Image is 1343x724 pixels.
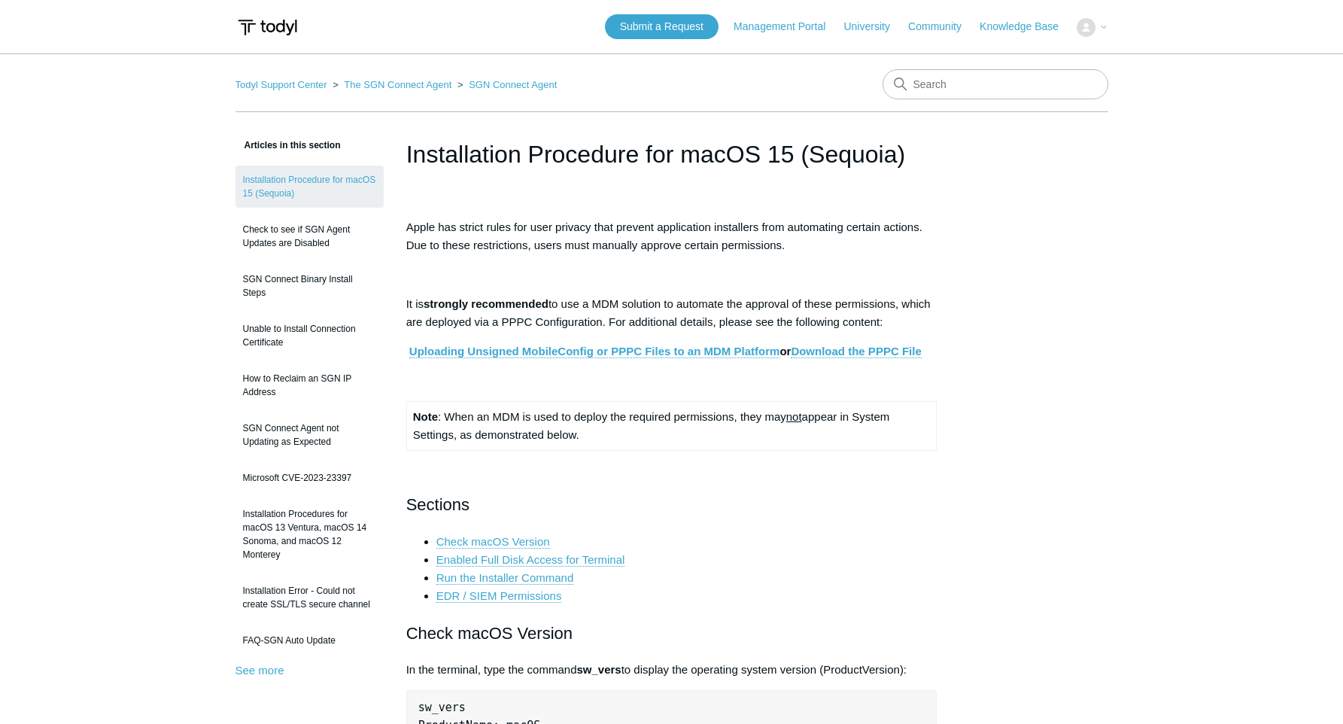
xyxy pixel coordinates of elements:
a: Todyl Support Center [235,79,327,90]
input: Search [883,69,1108,99]
span: not [786,410,802,423]
strong: sw_vers [576,663,621,676]
a: How to Reclaim an SGN IP Address [235,364,384,406]
a: Check macOS Version [436,535,550,549]
a: Management Portal [734,19,840,35]
a: Installation Procedure for macOS 15 (Sequoia) [235,166,384,208]
a: Uploading Unsigned MobileConfig or PPPC Files to an MDM Platform [409,345,780,358]
p: In the terminal, type the command to display the operating system version (ProductVersion): [406,661,937,679]
a: Installation Procedures for macOS 13 Ventura, macOS 14 Sonoma, and macOS 12 Monterey [235,500,384,569]
p: Apple has strict rules for user privacy that prevent application installers from automating certa... [406,218,937,254]
strong: or [409,345,922,358]
img: Todyl Support Center Help Center home page [235,14,299,41]
a: EDR / SIEM Permissions [436,589,562,603]
h1: Installation Procedure for macOS 15 (Sequoia) [406,136,937,172]
a: Knowledge Base [980,19,1074,35]
a: Installation Error - Could not create SSL/TLS secure channel [235,576,384,619]
a: SGN Connect Binary Install Steps [235,265,384,307]
a: Enabled Full Disk Access for Terminal [436,553,625,567]
li: The SGN Connect Agent [330,79,454,90]
a: Community [908,19,977,35]
p: It is to use a MDM solution to automate the approval of these permissions, which are deployed via... [406,295,937,331]
td: : When an MDM is used to deploy the required permissions, they may appear in System Settings, as ... [406,402,937,451]
a: FAQ-SGN Auto Update [235,626,384,655]
strong: strongly recommended [424,297,548,310]
a: Download the PPPC File [791,345,921,358]
span: Articles in this section [235,140,341,151]
li: SGN Connect Agent [454,79,557,90]
a: SGN Connect Agent [469,79,557,90]
h2: Sections [406,491,937,518]
a: Submit a Request [605,14,719,39]
a: Unable to Install Connection Certificate [235,315,384,357]
a: University [843,19,904,35]
a: See more [235,664,284,677]
strong: Note [413,410,438,423]
a: Run the Installer Command [436,571,574,585]
a: SGN Connect Agent not Updating as Expected [235,414,384,456]
h2: Check macOS Version [406,620,937,646]
a: Check to see if SGN Agent Updates are Disabled [235,215,384,257]
a: Microsoft CVE-2023-23397 [235,464,384,492]
li: Todyl Support Center [235,79,330,90]
a: The SGN Connect Agent [344,79,451,90]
